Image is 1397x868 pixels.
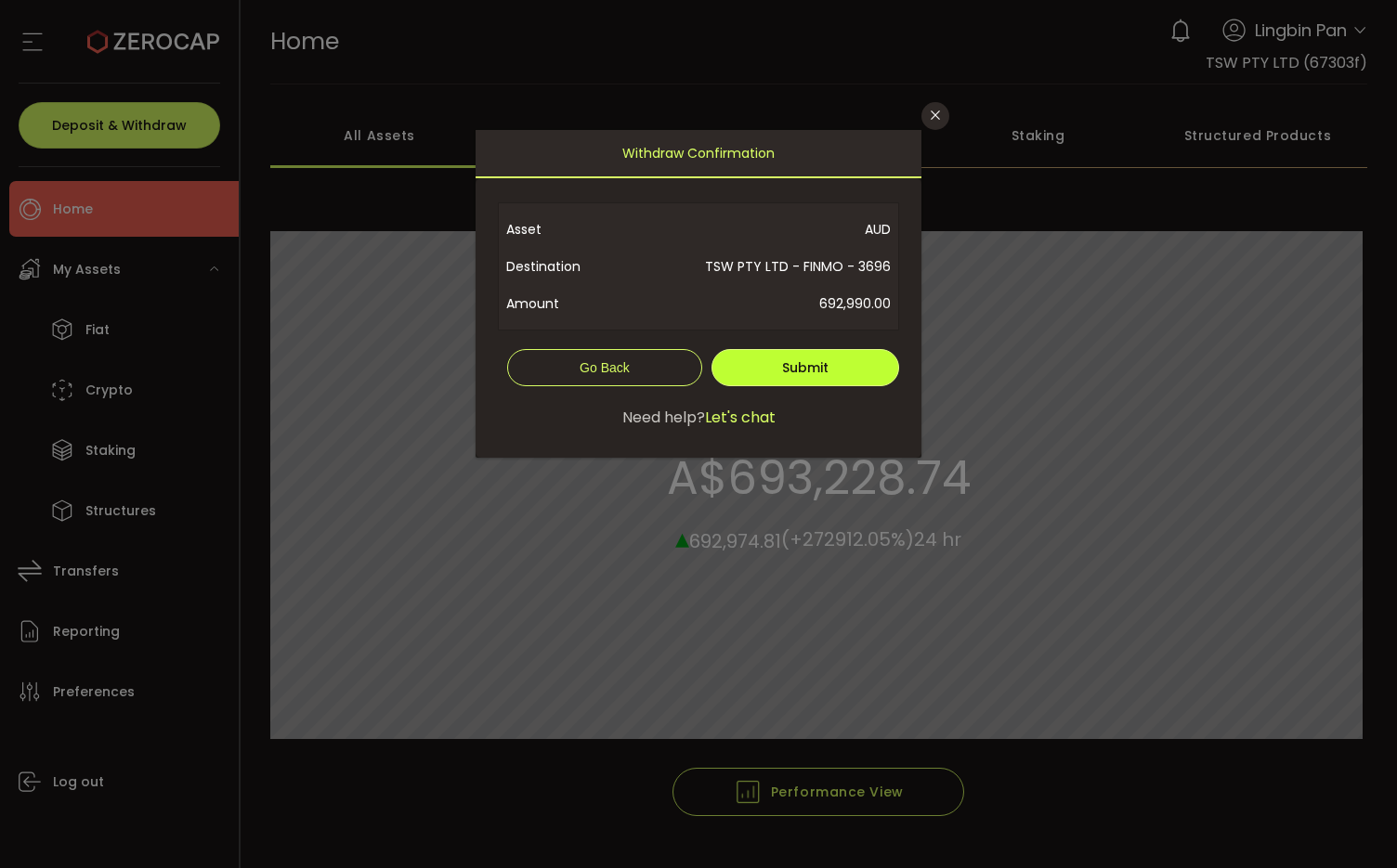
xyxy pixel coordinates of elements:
span: Destination [506,248,624,285]
span: Go Back [580,360,630,375]
span: AUD [624,211,891,248]
span: Need help? [622,407,705,429]
span: Submit [782,358,829,377]
span: 692,990.00 [624,285,891,322]
button: Submit [712,349,899,386]
span: Asset [506,211,624,248]
div: dialog [476,130,921,458]
button: Close [921,102,949,130]
iframe: Chat Widget [1176,667,1397,868]
span: Withdraw Confirmation [622,130,775,176]
span: TSW PTY LTD - FINMO - 3696 [624,248,891,285]
span: Let's chat [705,407,776,429]
button: Go Back [507,349,702,386]
span: Amount [506,285,624,322]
